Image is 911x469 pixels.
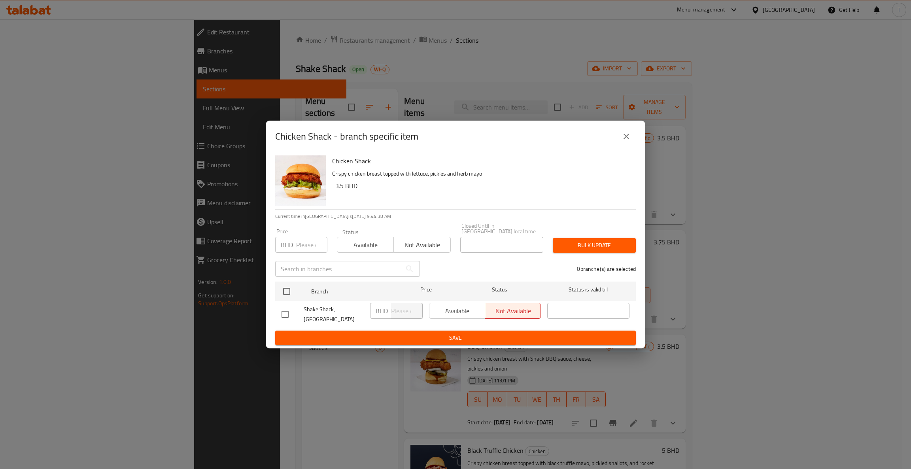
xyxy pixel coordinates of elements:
[332,155,629,166] h6: Chicken Shack
[296,237,327,253] input: Please enter price
[304,304,364,324] span: Shake Shack, [GEOGRAPHIC_DATA]
[275,130,418,143] h2: Chicken Shack - branch specific item
[340,239,391,251] span: Available
[559,240,629,250] span: Bulk update
[281,240,293,250] p: BHD
[275,213,636,220] p: Current time in [GEOGRAPHIC_DATA] is [DATE] 9:44:38 AM
[391,303,423,319] input: Please enter price
[393,237,450,253] button: Not available
[275,261,402,277] input: Search in branches
[547,285,629,295] span: Status is valid till
[337,237,394,253] button: Available
[282,333,629,343] span: Save
[553,238,636,253] button: Bulk update
[332,169,629,179] p: Crispy chicken breast topped with lettuce, pickles and herb mayo
[275,331,636,345] button: Save
[577,265,636,273] p: 0 branche(s) are selected
[335,180,629,191] h6: 3.5 BHD
[397,239,447,251] span: Not available
[617,127,636,146] button: close
[400,285,452,295] span: Price
[275,155,326,206] img: Chicken Shack
[311,287,393,297] span: Branch
[376,306,388,316] p: BHD
[459,285,541,295] span: Status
